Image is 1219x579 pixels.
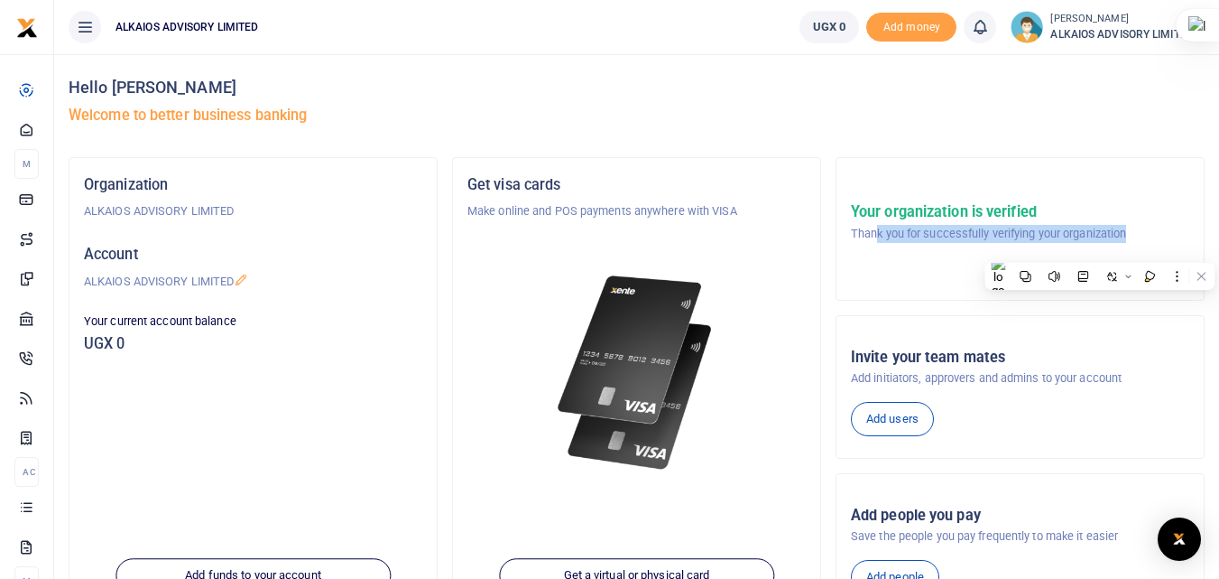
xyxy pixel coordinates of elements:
p: Your current account balance [84,313,422,331]
h5: Add people you pay [851,507,1189,525]
li: Toup your wallet [866,13,956,42]
span: UGX 0 [813,18,846,36]
span: ALKAIOS ADVISORY LIMITED [108,19,265,35]
h4: Hello [PERSON_NAME] [69,78,1205,98]
h5: UGX 0 [84,335,422,353]
li: Ac [14,457,39,487]
p: Thank you for successfully verifying your organization [851,225,1126,243]
h5: Welcome to better business banking [69,107,1205,125]
li: M [14,149,39,179]
p: ALKAIOS ADVISORY LIMITED [84,202,422,220]
h5: Get visa cards [467,176,806,194]
h5: Account [84,246,422,264]
img: xente-_physical_cards.png [552,264,722,481]
span: ALKAIOS ADVISORY LIMITED [1050,26,1205,42]
div: Open Intercom Messenger [1158,518,1201,561]
p: ALKAIOS ADVISORY LIMITED [84,273,422,291]
img: profile-user [1011,11,1043,43]
img: logo-small [16,17,38,39]
p: Add initiators, approvers and admins to your account [851,369,1189,388]
span: Add money [866,13,956,42]
h5: Organization [84,176,422,194]
a: Add users [851,402,934,436]
a: Add money [866,19,956,33]
h5: Invite your team mates [851,349,1189,367]
a: UGX 0 [799,11,860,43]
p: Save the people you pay frequently to make it easier [851,528,1189,546]
small: [PERSON_NAME] [1050,12,1205,27]
p: Make online and POS payments anywhere with VISA [467,202,806,220]
a: logo-small logo-large logo-large [16,20,38,33]
a: profile-user [PERSON_NAME] ALKAIOS ADVISORY LIMITED [1011,11,1205,43]
h5: Your organization is verified [851,203,1126,221]
li: Wallet ballance [792,11,867,43]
